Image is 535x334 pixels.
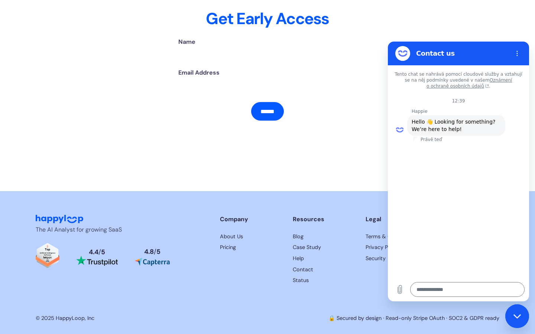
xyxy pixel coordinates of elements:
[178,37,357,46] label: Name
[220,215,281,224] div: Company
[36,314,94,322] div: © 2025 HappyLoop, Inc
[76,249,118,266] a: Read reviews about HappyLoop on Trustpilot
[36,243,59,271] a: Read reviews about HappyLoop on Tekpon
[293,215,354,224] div: Resources
[293,243,354,252] a: Read HappyLoop case studies
[293,255,354,263] a: Get help with HappyLoop
[98,248,101,256] span: /
[144,249,160,255] div: 4.8 5
[178,37,357,121] form: Email Form
[366,255,427,263] a: HappyLoop's Security Page
[293,266,354,274] a: Contact HappyLoop support
[134,249,170,266] a: Read reviews about HappyLoop on Capterra
[293,233,354,241] a: Read HappyLoop case studies
[36,215,83,223] img: HappyLoop Logo
[36,225,158,234] p: The AI Analyst for growing SaaS
[154,248,156,256] span: /
[388,42,529,301] iframe: Okno posílání zpráv
[220,233,281,241] a: Learn more about HappyLoop
[505,304,529,328] iframe: Tlačítko ke spuštění okna zpráv, probíhající konverzace
[328,315,499,321] a: 🔒 Secured by design · Read-only Stripe OAuth · SOC2 & GDPR ready
[89,249,105,256] div: 4.4 5
[366,243,427,252] a: HappyLoop's Privacy Policy
[366,233,427,241] a: HappyLoop's Terms & Conditions
[366,215,427,224] div: Legal
[36,9,499,29] h2: Get Early Access
[293,276,354,285] a: HappyLoop's Status
[220,243,281,252] a: View HappyLoop pricing plans
[178,68,357,77] label: Email Address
